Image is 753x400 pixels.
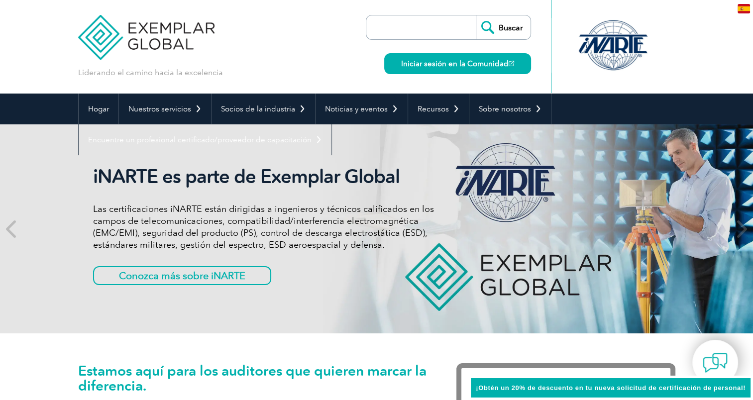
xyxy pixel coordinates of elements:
font: Hogar [88,104,109,113]
font: iNARTE es parte de Exemplar Global [93,165,400,188]
input: Buscar [476,15,531,39]
font: Sobre nosotros [479,104,531,113]
font: Conozca más sobre iNARTE [119,270,245,282]
a: Recursos [408,94,469,124]
a: Noticias y eventos [316,94,408,124]
a: Hogar [79,94,118,124]
font: Estamos aquí para los auditores que quieren marcar la diferencia. [78,362,427,394]
font: Noticias y eventos [325,104,388,113]
a: Conozca más sobre iNARTE [93,266,271,285]
a: Encuentre un profesional certificado/proveedor de capacitación [79,124,331,155]
font: Recursos [418,104,449,113]
font: Encuentre un profesional certificado/proveedor de capacitación [88,135,312,144]
a: Nuestros servicios [119,94,211,124]
font: ¡Obtén un 20% de descuento en tu nueva solicitud de certificación de personal! [476,384,746,392]
font: Nuestros servicios [128,104,191,113]
font: Las certificaciones iNARTE están dirigidas a ingenieros y técnicos calificados en los campos de t... [93,203,434,250]
a: Socios de la industria [212,94,315,124]
img: open_square.png [509,61,514,66]
a: Sobre nosotros [469,94,551,124]
font: Liderando el camino hacia la excelencia [78,68,223,77]
img: en [738,4,750,13]
font: Iniciar sesión en la Comunidad [401,59,509,68]
img: contact-chat.png [703,350,728,375]
a: Iniciar sesión en la Comunidad [384,53,531,74]
font: Socios de la industria [221,104,295,113]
